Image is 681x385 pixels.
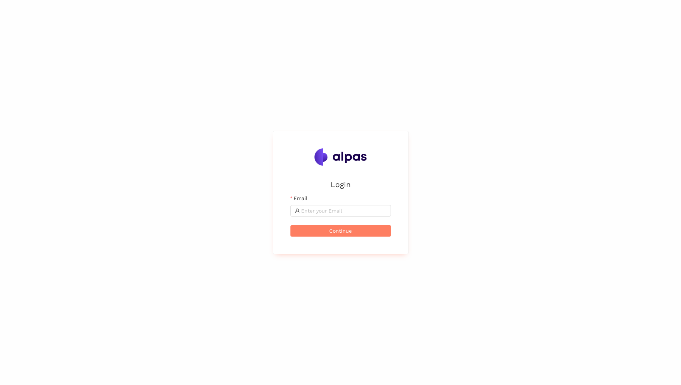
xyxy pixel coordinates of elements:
[301,207,387,215] input: Email
[290,225,391,237] button: Continue
[290,194,307,202] label: Email
[290,179,391,190] h2: Login
[314,148,367,166] img: Alpas.ai Logo
[295,208,300,213] span: user
[329,227,352,235] span: Continue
